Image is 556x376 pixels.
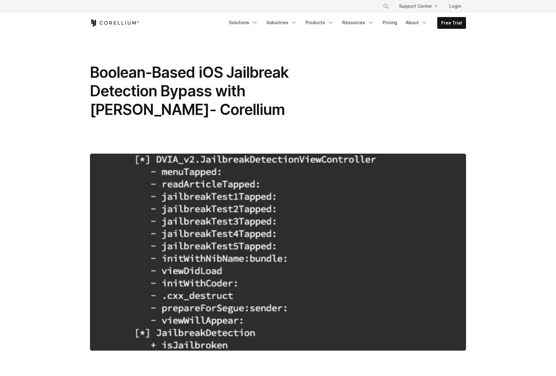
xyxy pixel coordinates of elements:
[375,1,466,12] div: Navigation Menu
[263,17,301,28] a: Industries
[90,19,139,27] a: Corellium Home
[379,17,401,28] a: Pricing
[438,17,466,28] a: Free Trial
[225,17,466,29] div: Navigation Menu
[394,1,442,12] a: Support Center
[90,63,289,119] span: Boolean-Based iOS Jailbreak Detection Bypass with [PERSON_NAME]- Corellium
[402,17,431,28] a: About
[339,17,378,28] a: Resources
[302,17,337,28] a: Products
[90,154,466,351] img: Boolean-Based iOS Jailbreak Detection Bypass with Frida- Corellium
[444,1,466,12] a: Login
[225,17,262,28] a: Solutions
[380,1,391,12] button: Search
